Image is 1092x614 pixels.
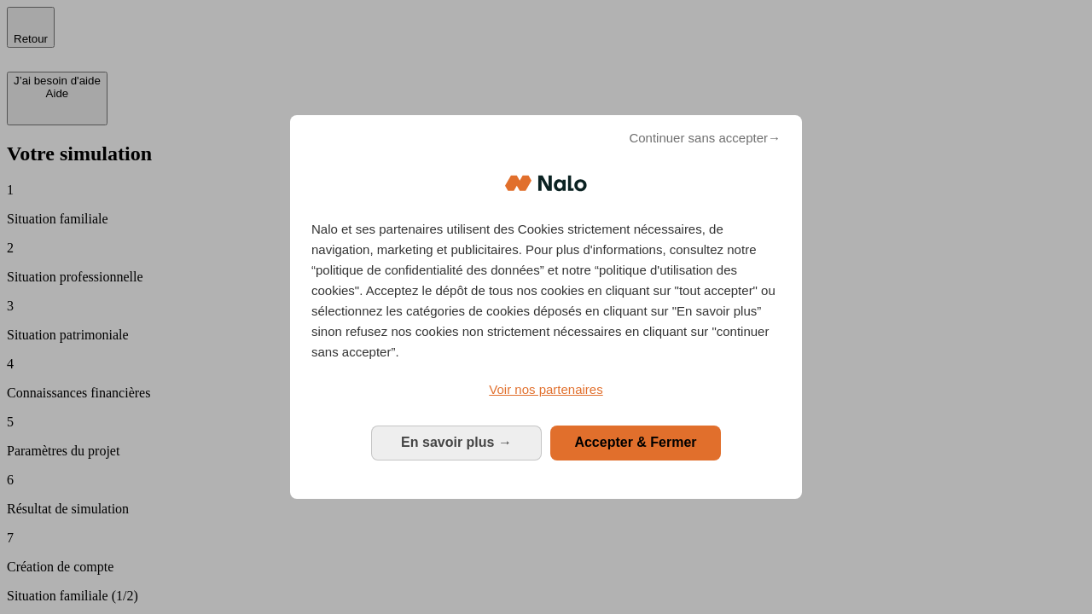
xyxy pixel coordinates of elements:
[489,382,602,397] span: Voir nos partenaires
[629,128,781,148] span: Continuer sans accepter→
[371,426,542,460] button: En savoir plus: Configurer vos consentements
[550,426,721,460] button: Accepter & Fermer: Accepter notre traitement des données et fermer
[505,158,587,209] img: Logo
[574,435,696,449] span: Accepter & Fermer
[311,219,781,362] p: Nalo et ses partenaires utilisent des Cookies strictement nécessaires, de navigation, marketing e...
[311,379,781,400] a: Voir nos partenaires
[401,435,512,449] span: En savoir plus →
[290,115,802,498] div: Bienvenue chez Nalo Gestion du consentement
